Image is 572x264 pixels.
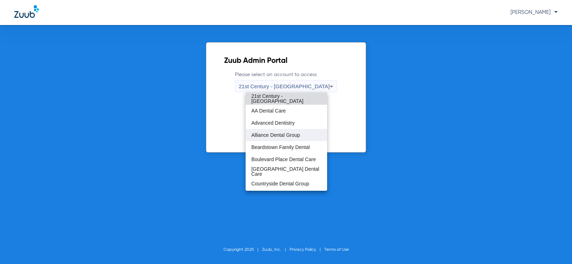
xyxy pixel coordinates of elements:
span: Boulevard Place Dental Care [251,157,316,162]
span: 21st Century - [GEOGRAPHIC_DATA] [251,94,321,104]
span: Countryside Dental Group [251,181,309,186]
span: Advanced Dentistry [251,120,295,125]
span: Beardstown Family Dental [251,145,310,150]
span: AA Dental Care [251,108,286,113]
span: Alliance Dental Group [251,133,300,138]
span: [GEOGRAPHIC_DATA] Dental Care [251,166,321,176]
